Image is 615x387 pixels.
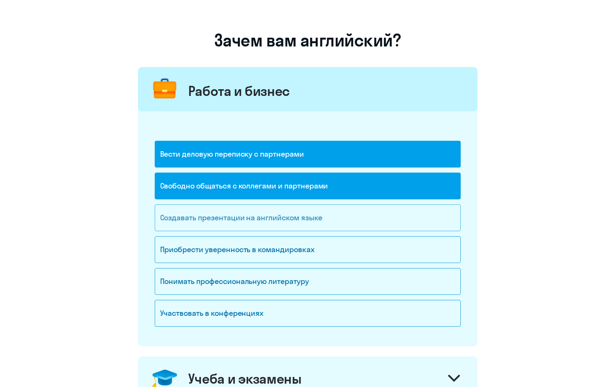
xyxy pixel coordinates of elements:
div: Вести деловую переписку с партнерами [155,141,461,168]
div: Понимать профессиональную литературу [155,268,461,295]
div: Участвовать в конференциях [155,300,461,327]
img: briefcase.png [149,74,180,105]
div: Учеба и экзамены [188,370,302,387]
div: Создавать презентации на английском языке [155,204,461,231]
div: Работа и бизнес [188,83,290,99]
div: Свободно общаться с коллегами и партнерами [155,173,461,199]
div: Приобрести уверенность в командировках [155,236,461,263]
h1: Зачем вам английский? [138,30,477,50]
